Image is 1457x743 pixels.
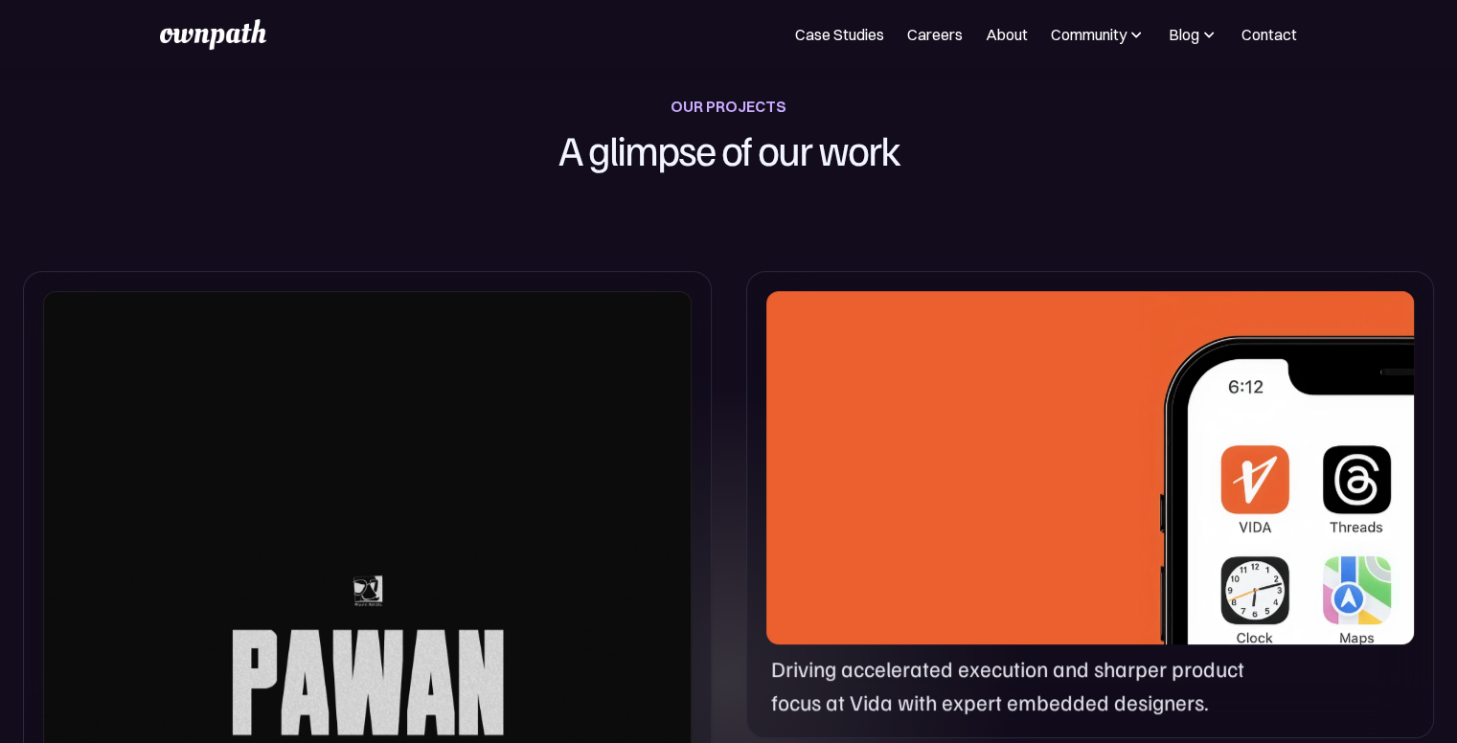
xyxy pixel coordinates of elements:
p: Driving accelerated execution and sharper product focus at Vida with expert embedded designers. [771,652,1272,717]
div: Blog [1169,23,1218,46]
div: Community [1051,23,1146,46]
a: Contact [1241,23,1297,46]
div: OUR PROJECTS [671,93,786,120]
a: Careers [907,23,963,46]
a: About [986,23,1028,46]
h1: A glimpse of our work [463,120,995,179]
a: Case Studies [795,23,884,46]
div: Community [1051,23,1127,46]
div: Blog [1169,23,1199,46]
